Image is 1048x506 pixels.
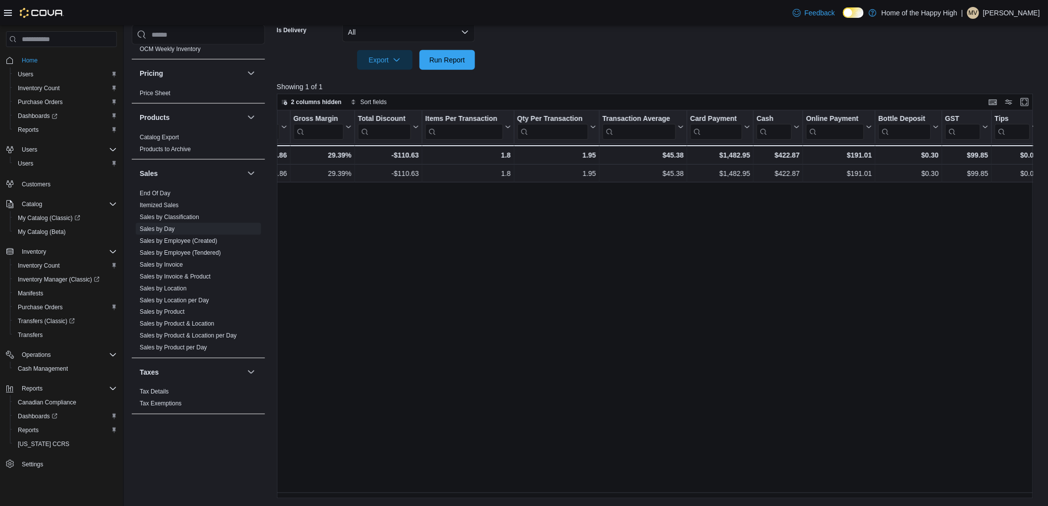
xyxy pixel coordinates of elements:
[18,228,66,236] span: My Catalog (Beta)
[294,168,352,179] div: 29.39%
[18,144,41,156] button: Users
[18,365,68,373] span: Cash Management
[14,287,117,299] span: Manifests
[757,114,800,140] button: Cash
[245,67,257,79] button: Pricing
[18,317,75,325] span: Transfers (Classic)
[995,149,1038,161] div: $0.00
[358,114,411,124] div: Total Discount
[14,260,117,272] span: Inventory Count
[140,333,237,339] a: Sales by Product & Location per Day
[6,49,117,497] nav: Complex example
[2,176,121,191] button: Customers
[18,112,57,120] span: Dashboards
[18,246,117,258] span: Inventory
[879,114,939,140] button: Bottle Deposit
[14,158,37,169] a: Users
[10,81,121,95] button: Inventory Count
[18,246,50,258] button: Inventory
[757,114,792,140] div: Cash
[18,198,117,210] span: Catalog
[140,344,207,351] a: Sales by Product per Day
[10,328,121,342] button: Transfers
[293,114,343,140] div: Gross Margin
[1003,96,1015,108] button: Display options
[18,383,47,394] button: Reports
[10,314,121,328] a: Transfers (Classic)
[10,259,121,273] button: Inventory Count
[140,284,187,292] span: Sales by Location
[603,149,684,161] div: $45.38
[2,245,121,259] button: Inventory
[945,114,989,140] button: GST
[10,123,121,137] button: Reports
[140,225,175,233] span: Sales by Day
[14,274,117,285] span: Inventory Manager (Classic)
[140,249,221,256] a: Sales by Employee (Tendered)
[10,437,121,451] button: [US_STATE] CCRS
[961,7,963,19] p: |
[293,149,351,161] div: 29.39%
[277,82,1041,92] p: Showing 1 of 1
[969,7,978,19] span: MV
[806,114,864,124] div: Online Payment
[987,96,999,108] button: Keyboard shortcuts
[945,114,981,124] div: GST
[805,8,835,18] span: Feedback
[18,126,39,134] span: Reports
[806,114,872,140] button: Online Payment
[132,386,265,414] div: Taxes
[140,89,170,97] span: Price Sheet
[140,68,243,78] button: Pricing
[140,388,169,396] span: Tax Details
[140,145,191,153] span: Products to Archive
[140,169,158,178] h3: Sales
[14,68,117,80] span: Users
[690,168,750,179] div: $1,482.95
[347,96,391,108] button: Sort fields
[14,301,117,313] span: Purchase Orders
[361,98,387,106] span: Sort fields
[603,168,684,179] div: $45.38
[429,55,465,65] span: Run Report
[18,276,100,283] span: Inventory Manager (Classic)
[14,124,43,136] a: Reports
[14,110,117,122] span: Dashboards
[995,114,1038,140] button: Tips
[995,168,1038,179] div: $0.00
[425,149,511,161] div: 1.8
[517,114,596,140] button: Qty Per Transaction
[757,114,792,124] div: Cash
[14,124,117,136] span: Reports
[140,213,199,221] span: Sales by Classification
[358,114,419,140] button: Total Discount
[10,273,121,286] a: Inventory Manager (Classic)
[882,7,957,19] p: Home of the Happy High
[18,426,39,434] span: Reports
[18,214,80,222] span: My Catalog (Classic)
[10,423,121,437] button: Reports
[14,329,117,341] span: Transfers
[18,160,33,168] span: Users
[18,383,117,394] span: Reports
[14,68,37,80] a: Users
[690,114,742,140] div: Card Payment
[603,114,676,124] div: Transaction Average
[140,237,217,244] a: Sales by Employee (Created)
[419,50,475,70] button: Run Report
[22,56,38,64] span: Home
[18,440,69,448] span: [US_STATE] CCRS
[132,131,265,159] div: Products
[14,438,73,450] a: [US_STATE] CCRS
[132,187,265,358] div: Sales
[18,458,47,470] a: Settings
[517,114,588,124] div: Qty Per Transaction
[234,168,287,179] div: $586.86
[342,22,475,42] button: All
[140,214,199,221] a: Sales by Classification
[140,189,170,197] span: End Of Day
[14,363,72,375] a: Cash Management
[14,287,47,299] a: Manifests
[140,309,185,316] a: Sales by Product
[18,198,46,210] button: Catalog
